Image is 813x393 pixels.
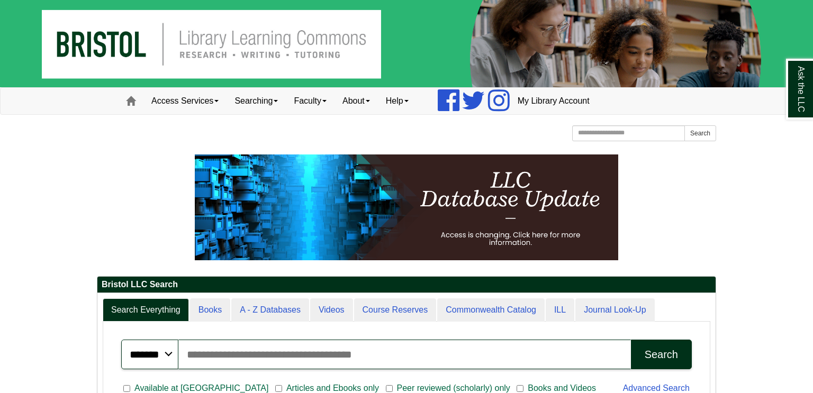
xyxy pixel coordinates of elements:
[354,298,437,322] a: Course Reserves
[684,125,716,141] button: Search
[143,88,227,114] a: Access Services
[378,88,417,114] a: Help
[631,340,692,369] button: Search
[231,298,309,322] a: A - Z Databases
[645,349,678,361] div: Search
[227,88,286,114] a: Searching
[310,298,353,322] a: Videos
[623,383,690,392] a: Advanced Search
[335,88,378,114] a: About
[103,298,189,322] a: Search Everything
[575,298,654,322] a: Journal Look-Up
[546,298,574,322] a: ILL
[97,277,716,293] h2: Bristol LLC Search
[510,88,598,114] a: My Library Account
[190,298,230,322] a: Books
[286,88,335,114] a: Faculty
[437,298,545,322] a: Commonwealth Catalog
[195,154,618,260] img: HTML tutorial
